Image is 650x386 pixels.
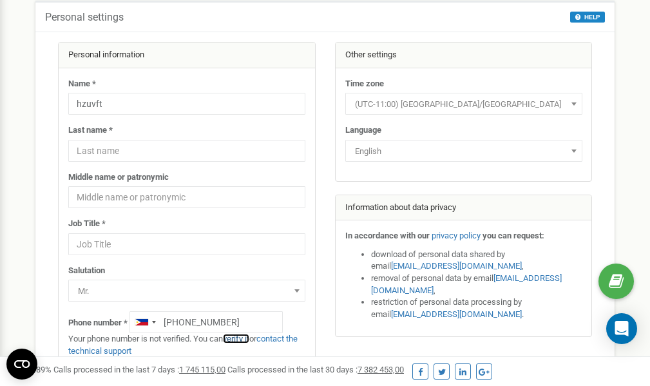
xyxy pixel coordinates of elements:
[345,93,582,115] span: (UTC-11:00) Pacific/Midway
[68,140,305,162] input: Last name
[223,334,249,343] a: verify it
[483,231,544,240] strong: you can request:
[68,78,96,90] label: Name *
[68,233,305,255] input: Job Title
[68,334,298,356] a: contact the technical support
[371,249,582,273] li: download of personal data shared by email ,
[130,312,160,333] div: Telephone country code
[68,93,305,115] input: Name
[345,140,582,162] span: English
[345,124,381,137] label: Language
[336,43,592,68] div: Other settings
[68,333,305,357] p: Your phone number is not verified. You can or
[68,265,105,277] label: Salutation
[391,261,522,271] a: [EMAIL_ADDRESS][DOMAIN_NAME]
[606,313,637,344] div: Open Intercom Messenger
[570,12,605,23] button: HELP
[371,273,582,296] li: removal of personal data by email ,
[371,273,562,295] a: [EMAIL_ADDRESS][DOMAIN_NAME]
[391,309,522,319] a: [EMAIL_ADDRESS][DOMAIN_NAME]
[68,171,169,184] label: Middle name or patronymic
[345,78,384,90] label: Time zone
[68,218,106,230] label: Job Title *
[68,280,305,302] span: Mr.
[179,365,225,374] u: 1 745 115,00
[371,296,582,320] li: restriction of personal data processing by email .
[345,231,430,240] strong: In accordance with our
[68,317,128,329] label: Phone number *
[350,95,578,113] span: (UTC-11:00) Pacific/Midway
[59,43,315,68] div: Personal information
[227,365,404,374] span: Calls processed in the last 30 days :
[432,231,481,240] a: privacy policy
[45,12,124,23] h5: Personal settings
[73,282,301,300] span: Mr.
[53,365,225,374] span: Calls processed in the last 7 days :
[358,365,404,374] u: 7 382 453,00
[129,311,283,333] input: +1-800-555-55-55
[68,186,305,208] input: Middle name or patronymic
[6,349,37,380] button: Open CMP widget
[350,142,578,160] span: English
[68,124,113,137] label: Last name *
[336,195,592,221] div: Information about data privacy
